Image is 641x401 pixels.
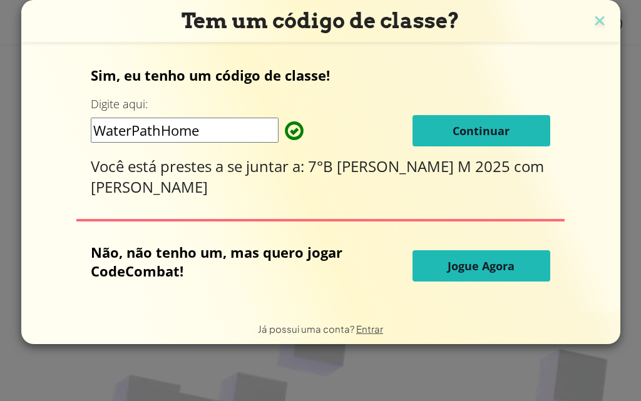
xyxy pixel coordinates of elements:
button: Continuar [413,115,550,146]
font: Continuar [453,123,510,138]
font: Jogue Agora [448,258,515,273]
font: Tem um código de classe? [182,8,459,33]
button: Jogue Agora [413,250,550,282]
font: Digite aqui: [91,96,148,111]
font: Não, não tenho um, mas quero jogar CodeCombat! [91,243,342,280]
font: Sim, eu tenho um código de classe! [91,66,330,84]
font: 7°B [PERSON_NAME] M 2025 [308,156,510,176]
a: Entrar [356,323,383,335]
font: Já possui uma conta? [258,323,354,335]
font: Você está prestes a se juntar a: [91,156,304,176]
font: com [514,156,544,176]
font: [PERSON_NAME] [91,176,208,197]
img: ícone de fechamento [592,13,608,31]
